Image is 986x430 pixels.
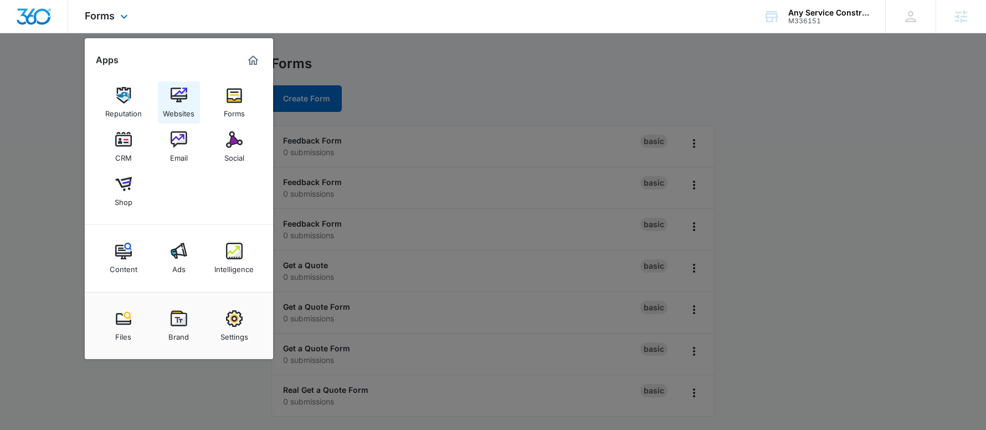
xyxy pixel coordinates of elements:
[788,17,869,25] div: account id
[172,259,186,274] div: Ads
[170,148,188,162] div: Email
[788,8,869,17] div: account name
[105,104,142,118] div: Reputation
[224,104,245,118] div: Forms
[163,104,194,118] div: Websites
[115,327,131,341] div: Files
[102,237,145,279] a: Content
[244,52,262,69] a: Marketing 360® Dashboard
[102,305,145,347] a: Files
[110,259,137,274] div: Content
[102,170,145,212] a: Shop
[213,237,255,279] a: Intelligence
[213,126,255,168] a: Social
[102,126,145,168] a: CRM
[115,192,132,207] div: Shop
[213,81,255,124] a: Forms
[158,305,200,347] a: Brand
[220,327,248,341] div: Settings
[168,327,189,341] div: Brand
[158,237,200,279] a: Ads
[102,81,145,124] a: Reputation
[96,55,119,65] h2: Apps
[214,259,254,274] div: Intelligence
[158,126,200,168] a: Email
[213,305,255,347] a: Settings
[158,81,200,124] a: Websites
[115,148,132,162] div: CRM
[85,10,115,22] span: Forms
[224,148,244,162] div: Social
